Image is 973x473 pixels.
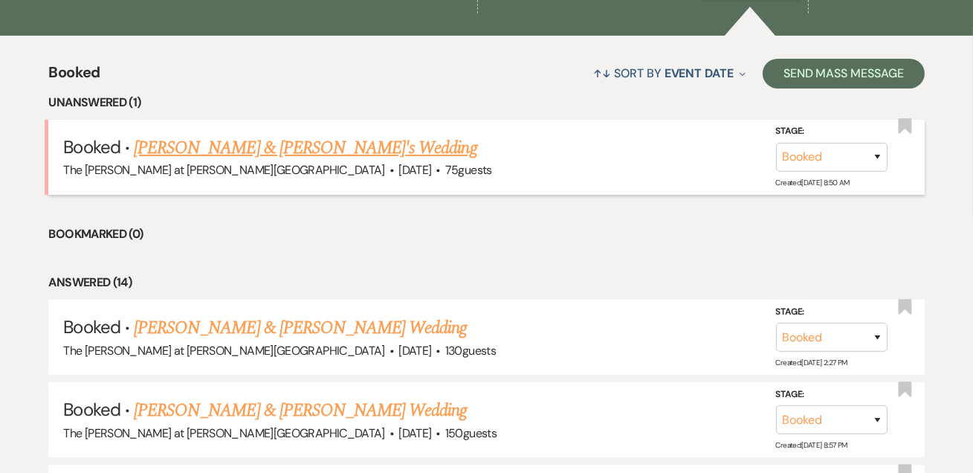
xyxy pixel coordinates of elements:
a: [PERSON_NAME] & [PERSON_NAME] Wedding [134,315,467,341]
span: Created: [DATE] 2:27 PM [776,358,847,367]
span: The [PERSON_NAME] at [PERSON_NAME][GEOGRAPHIC_DATA] [63,425,384,441]
span: Event Date [665,65,734,81]
span: 75 guests [445,162,492,178]
li: Bookmarked (0) [48,225,924,244]
label: Stage: [776,387,888,403]
li: Answered (14) [48,273,924,292]
span: ↑↓ [594,65,612,81]
a: [PERSON_NAME] & [PERSON_NAME]'s Wedding [134,135,477,161]
span: Created: [DATE] 8:57 PM [776,440,847,450]
span: [DATE] [398,343,431,358]
span: The [PERSON_NAME] at [PERSON_NAME][GEOGRAPHIC_DATA] [63,162,384,178]
button: Send Mass Message [763,59,925,89]
span: Booked [63,315,120,338]
span: [DATE] [398,425,431,441]
label: Stage: [776,123,888,140]
span: Booked [48,61,100,93]
span: [DATE] [398,162,431,178]
span: Created: [DATE] 8:50 AM [776,178,850,187]
span: Booked [63,135,120,158]
button: Sort By Event Date [588,54,751,93]
li: Unanswered (1) [48,93,924,112]
span: 150 guests [445,425,497,441]
span: 130 guests [445,343,496,358]
label: Stage: [776,303,888,320]
span: Booked [63,398,120,421]
a: [PERSON_NAME] & [PERSON_NAME] Wedding [134,397,467,424]
span: The [PERSON_NAME] at [PERSON_NAME][GEOGRAPHIC_DATA] [63,343,384,358]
